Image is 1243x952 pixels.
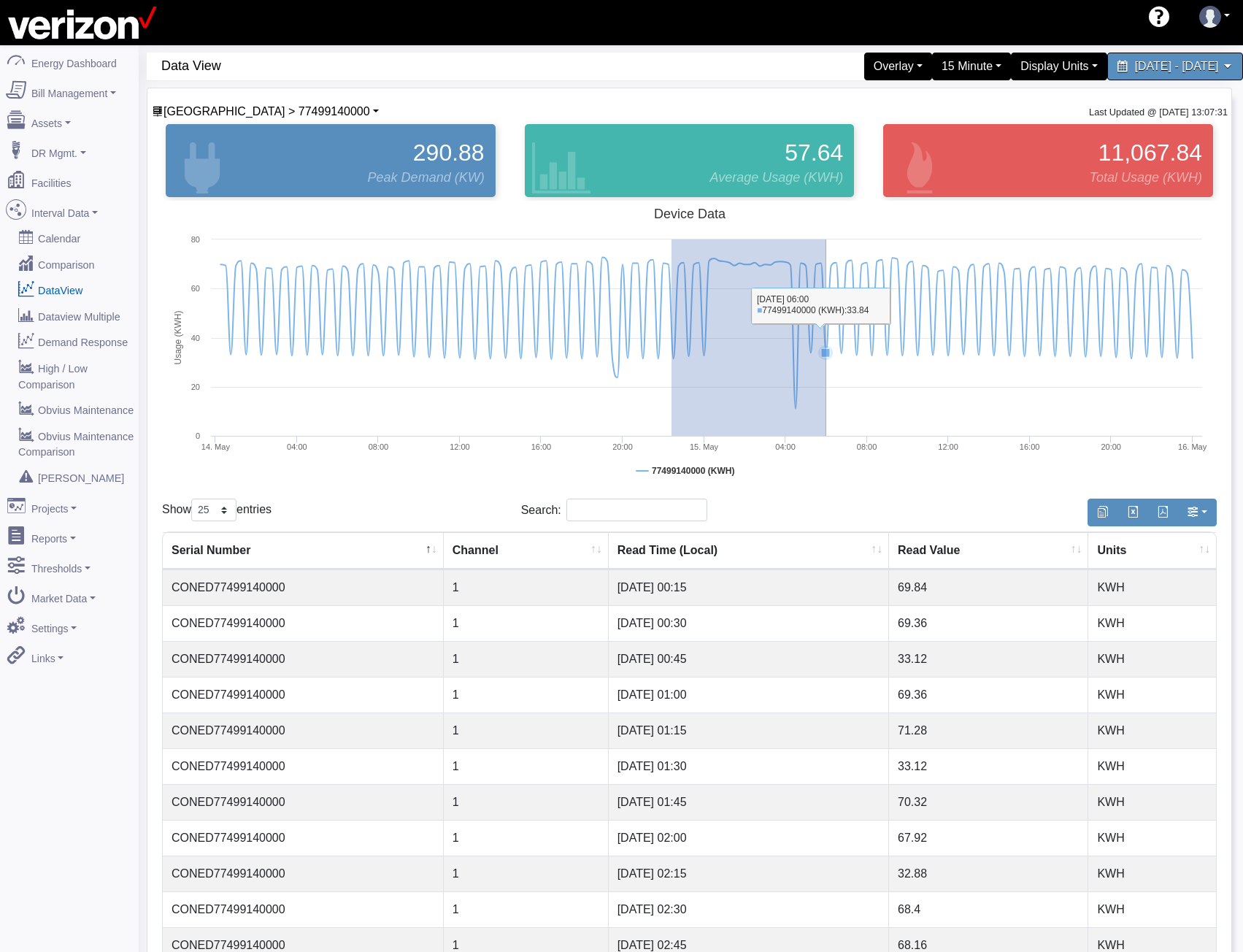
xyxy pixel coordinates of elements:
[444,569,609,605] td: 1
[1088,605,1216,641] td: KWH
[163,856,444,891] td: CONED77499140000
[413,135,485,170] span: 290.88
[191,383,200,391] text: 20
[1177,499,1217,526] button: Show/Hide Columns
[163,641,444,677] td: CONED77499140000
[864,53,932,80] div: Overlay
[444,784,609,820] td: 1
[1088,856,1216,891] td: KWH
[196,431,200,440] text: 0
[444,856,609,891] td: 1
[1088,569,1216,605] td: KWH
[1011,53,1107,80] div: Display Units
[609,532,889,569] th: Read Time (Local) : activate to sort column ascending
[938,442,958,451] text: 12:00
[444,677,609,713] td: 1
[531,442,552,451] text: 16:00
[652,466,734,476] tspan: 77499140000 (KWH)
[609,569,889,605] td: [DATE] 00:15
[654,207,726,221] tspan: Device Data
[609,784,889,820] td: [DATE] 01:45
[163,532,444,569] th: Serial Number : activate to sort column descending
[612,442,633,451] text: 20:00
[857,442,877,451] text: 08:00
[1088,748,1216,784] td: KWH
[191,235,200,244] text: 80
[785,135,843,170] span: 57.64
[1117,499,1148,526] button: Export to Excel
[1090,168,1202,188] span: Total Usage (KWH)
[889,713,1088,748] td: 71.28
[444,713,609,748] td: 1
[1089,107,1228,118] small: Last Updated @ [DATE] 13:07:31
[163,820,444,856] td: CONED77499140000
[609,605,889,641] td: [DATE] 00:30
[191,499,236,521] select: Showentries
[889,820,1088,856] td: 67.92
[889,605,1088,641] td: 69.36
[609,641,889,677] td: [DATE] 00:45
[1135,60,1219,72] span: [DATE] - [DATE]
[163,891,444,927] td: CONED77499140000
[1088,820,1216,856] td: KWH
[609,820,889,856] td: [DATE] 02:00
[690,442,719,451] tspan: 15. May
[450,442,470,451] text: 12:00
[1020,442,1040,451] text: 16:00
[889,748,1088,784] td: 33.12
[368,168,485,188] span: Peak Demand (KW)
[191,284,200,293] text: 60
[161,53,697,80] span: Data View
[889,569,1088,605] td: 69.84
[163,784,444,820] td: CONED77499140000
[1178,442,1207,451] tspan: 16. May
[1088,641,1216,677] td: KWH
[609,856,889,891] td: [DATE] 02:15
[162,499,272,521] label: Show entries
[369,442,389,451] text: 08:00
[889,891,1088,927] td: 68.4
[889,641,1088,677] td: 33.12
[775,442,796,451] text: 04:00
[889,532,1088,569] th: Read Value : activate to sort column ascending
[889,856,1088,891] td: 32.88
[152,105,379,118] a: [GEOGRAPHIC_DATA] > 77499140000
[521,499,707,521] label: Search:
[173,310,183,364] tspan: Usage (KWH)
[609,713,889,748] td: [DATE] 01:15
[566,499,707,521] input: Search:
[287,442,307,451] text: 04:00
[609,677,889,713] td: [DATE] 01:00
[1088,677,1216,713] td: KWH
[163,713,444,748] td: CONED77499140000
[201,442,231,451] tspan: 14. May
[1088,532,1216,569] th: Units : activate to sort column ascending
[163,605,444,641] td: CONED77499140000
[889,784,1088,820] td: 70.32
[444,641,609,677] td: 1
[163,569,444,605] td: CONED77499140000
[191,334,200,342] text: 40
[889,677,1088,713] td: 69.36
[1199,6,1221,28] img: user-3.svg
[1147,499,1178,526] button: Generate PDF
[710,168,844,188] span: Average Usage (KWH)
[444,605,609,641] td: 1
[444,891,609,927] td: 1
[932,53,1011,80] div: 15 Minute
[1088,784,1216,820] td: KWH
[444,820,609,856] td: 1
[163,105,370,118] span: Device List
[163,677,444,713] td: CONED77499140000
[609,891,889,927] td: [DATE] 02:30
[444,532,609,569] th: Channel : activate to sort column ascending
[1098,135,1202,170] span: 11,067.84
[1088,891,1216,927] td: KWH
[1088,499,1118,526] button: Copy to clipboard
[444,748,609,784] td: 1
[163,748,444,784] td: CONED77499140000
[609,748,889,784] td: [DATE] 01:30
[1101,442,1121,451] text: 20:00
[1088,713,1216,748] td: KWH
